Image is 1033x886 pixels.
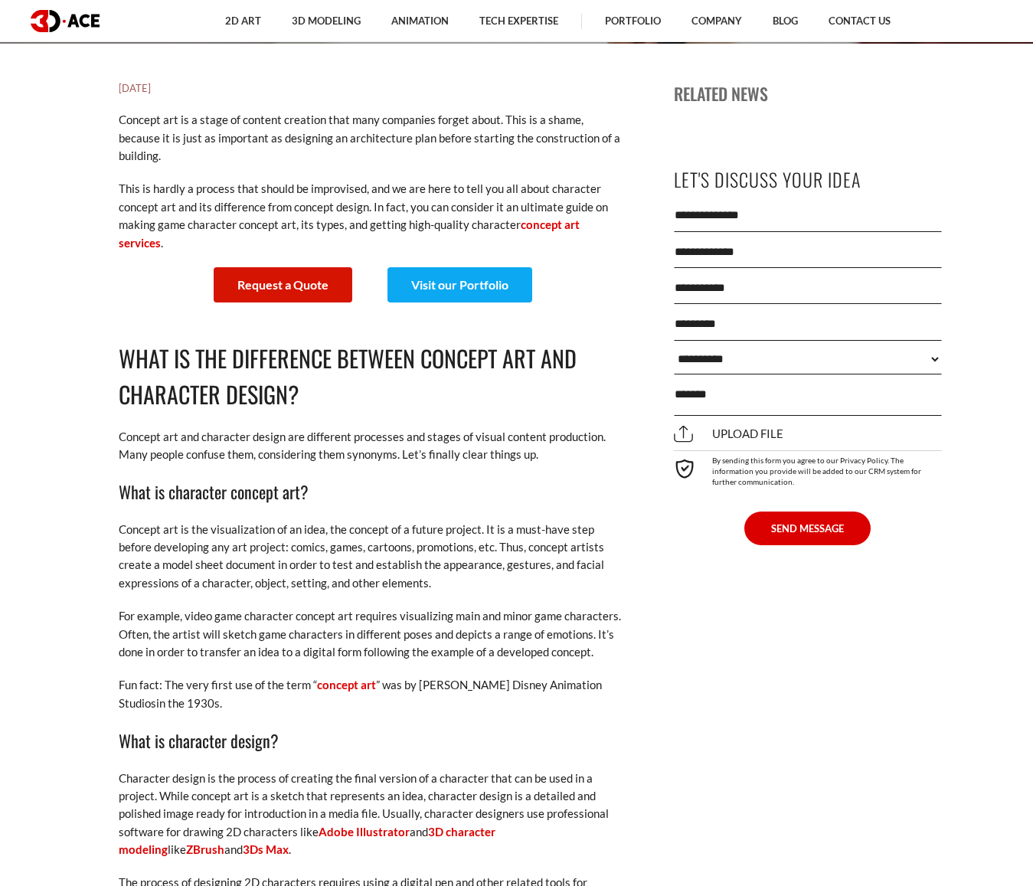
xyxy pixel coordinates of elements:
a: Visit our Portfolio [387,267,532,302]
p: Character design is the process of creating the final version of a character that can be used in ... [119,770,624,859]
p: For example, video game character concept art requires visualizing main and minor game characters... [119,607,624,661]
h3: What is character design? [119,727,624,754]
img: logo dark [31,10,100,32]
button: SEND MESSAGE [744,512,871,545]
p: Concept art and character design are different processes and stages of visual content production.... [119,428,624,464]
p: This is hardly a process that should be improvised, and we are here to tell you all about charact... [119,180,624,252]
h3: What is character concept art? [119,479,624,505]
span: Upload file [674,427,783,440]
p: Concept art is a stage of content creation that many companies forget about. This is a shame, bec... [119,111,624,165]
p: Let's Discuss Your Idea [674,162,942,197]
p: Related news [674,80,942,106]
h5: [DATE] [119,80,624,96]
h2: What is the difference between concept art and character design? [119,341,624,413]
a: concept art [317,678,376,691]
p: Fun fact: The very first use of the term “ ” was by [PERSON_NAME] Disney Animation Studiosin the ... [119,676,624,712]
a: Adobe Illustrator [319,825,410,839]
a: ZBrush [186,842,224,856]
a: 3Ds Max [243,842,289,856]
div: By sending this form you agree to our Privacy Policy. The information you provide will be added t... [674,450,942,487]
p: Concept art is the visualization of an idea, the concept of a future project. It is a must-have s... [119,521,624,593]
a: concept art services [119,217,580,249]
a: Request a Quote [214,267,352,302]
